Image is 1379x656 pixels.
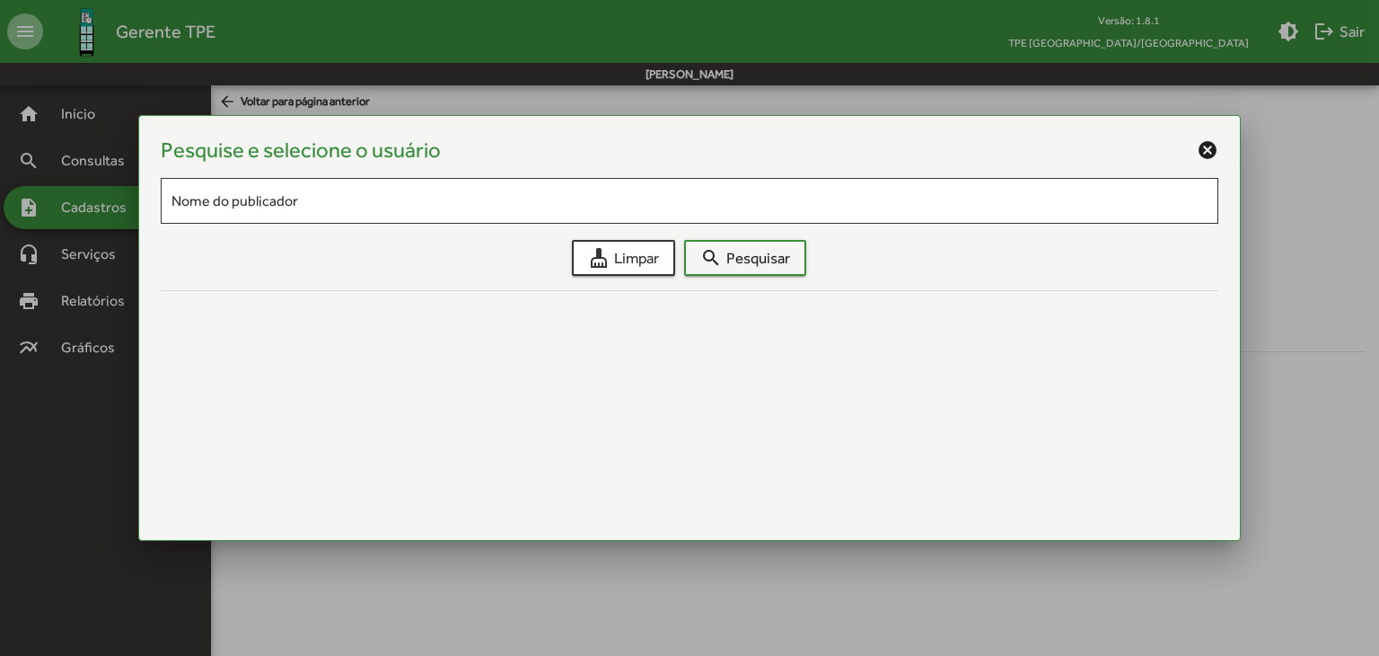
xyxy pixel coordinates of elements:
mat-icon: cleaning_services [588,247,610,269]
span: Limpar [588,242,659,274]
button: Limpar [572,240,675,276]
span: Pesquisar [700,242,790,274]
mat-icon: cancel [1197,139,1218,161]
button: Pesquisar [684,240,806,276]
h4: Pesquise e selecione o usuário [161,137,441,164]
mat-icon: search [700,247,722,269]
